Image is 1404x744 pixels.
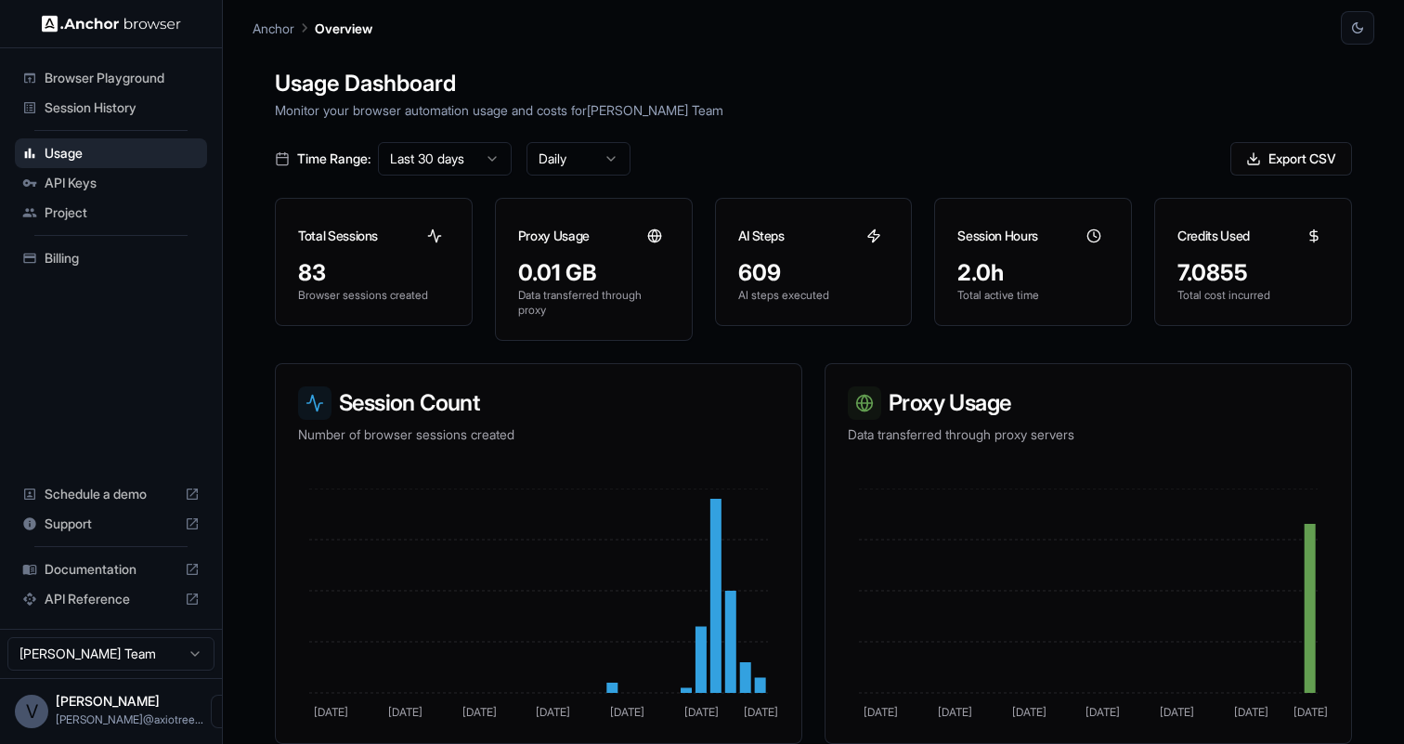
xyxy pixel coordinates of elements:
[45,144,200,163] span: Usage
[738,258,890,288] div: 609
[297,150,370,168] span: Time Range:
[957,227,1037,245] h3: Session Hours
[45,249,200,268] span: Billing
[518,227,590,245] h3: Proxy Usage
[314,705,348,719] tspan: [DATE]
[938,705,972,719] tspan: [DATE]
[1012,705,1046,719] tspan: [DATE]
[15,695,48,728] div: V
[864,705,898,719] tspan: [DATE]
[1177,288,1329,303] p: Total cost incurred
[15,243,207,273] div: Billing
[738,288,890,303] p: AI steps executed
[1177,258,1329,288] div: 7.0855
[298,288,449,303] p: Browser sessions created
[45,485,177,503] span: Schedule a demo
[15,168,207,198] div: API Keys
[45,590,177,608] span: API Reference
[45,98,200,117] span: Session History
[42,15,181,33] img: Anchor Logo
[957,258,1109,288] div: 2.0h
[744,705,778,719] tspan: [DATE]
[298,227,378,245] h3: Total Sessions
[1160,705,1194,719] tspan: [DATE]
[15,138,207,168] div: Usage
[684,705,719,719] tspan: [DATE]
[45,174,200,192] span: API Keys
[315,19,372,38] p: Overview
[253,19,294,38] p: Anchor
[275,100,1352,120] p: Monitor your browser automation usage and costs for [PERSON_NAME] Team
[56,712,203,726] span: vipin@axiotree.com
[1230,142,1352,176] button: Export CSV
[45,515,177,533] span: Support
[610,705,644,719] tspan: [DATE]
[848,386,1329,420] h3: Proxy Usage
[15,479,207,509] div: Schedule a demo
[1085,705,1120,719] tspan: [DATE]
[45,560,177,579] span: Documentation
[957,288,1109,303] p: Total active time
[15,63,207,93] div: Browser Playground
[45,203,200,222] span: Project
[518,258,669,288] div: 0.01 GB
[1234,705,1268,719] tspan: [DATE]
[298,258,449,288] div: 83
[536,705,570,719] tspan: [DATE]
[388,705,422,719] tspan: [DATE]
[253,18,372,38] nav: breadcrumb
[15,509,207,539] div: Support
[211,695,244,728] button: Open menu
[56,693,160,709] span: Vipin Tanna
[298,425,779,444] p: Number of browser sessions created
[15,584,207,614] div: API Reference
[848,425,1329,444] p: Data transferred through proxy servers
[738,227,785,245] h3: AI Steps
[15,555,207,584] div: Documentation
[518,288,669,318] p: Data transferred through proxy
[298,386,779,420] h3: Session Count
[1177,227,1250,245] h3: Credits Used
[15,198,207,228] div: Project
[45,69,200,87] span: Browser Playground
[462,705,497,719] tspan: [DATE]
[15,93,207,123] div: Session History
[1293,705,1328,719] tspan: [DATE]
[275,67,1352,100] h1: Usage Dashboard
